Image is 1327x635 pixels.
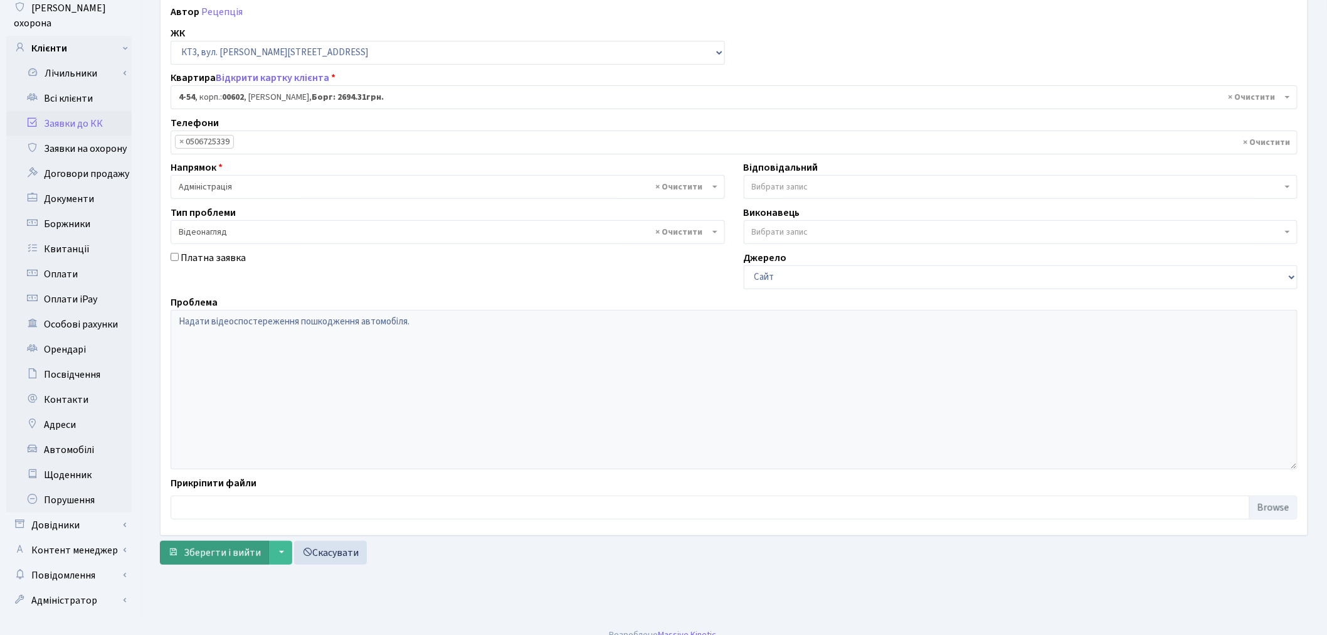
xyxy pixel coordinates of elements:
[6,287,132,312] a: Оплати iPay
[184,546,261,560] span: Зберегти і вийти
[222,91,244,104] b: 00602
[6,337,132,362] a: Орендарі
[6,111,132,136] a: Заявки до КК
[6,563,132,588] a: Повідомлення
[744,205,800,220] label: Виконавець
[312,91,384,104] b: Борг: 2694.31грн.
[171,160,223,175] label: Напрямок
[1229,91,1276,104] span: Видалити всі елементи
[6,136,132,161] a: Заявки на охорону
[6,211,132,237] a: Боржники
[171,476,256,491] label: Прикріпити файли
[179,181,709,193] span: Адміністрація
[171,26,185,41] label: ЖК
[179,226,709,238] span: Відеонагляд
[175,135,234,149] li: 0506725339
[171,175,725,199] span: Адміністрація
[6,513,132,538] a: Довідники
[14,61,132,86] a: Лічильники
[6,36,132,61] a: Клієнти
[6,86,132,111] a: Всі клієнти
[6,538,132,563] a: Контент менеджер
[6,437,132,462] a: Автомобілі
[171,205,236,220] label: Тип проблеми
[752,181,808,193] span: Вибрати запис
[216,71,329,85] a: Відкрити картку клієнта
[6,588,132,613] a: Адміністратор
[6,362,132,387] a: Посвідчення
[160,541,269,565] button: Зберегти і вийти
[171,220,725,244] span: Відеонагляд
[171,310,1298,469] textarea: Надати відеоспостереження пошкодження автомобіля.
[6,312,132,337] a: Особові рахунки
[171,85,1298,109] span: <b>4-54</b>, корп.: <b>00602</b>, Сацька Юлія Анатоліївна, <b>Борг: 2694.31грн.</b>
[294,541,367,565] a: Скасувати
[6,462,132,488] a: Щоденник
[171,295,218,310] label: Проблема
[6,262,132,287] a: Оплати
[1244,136,1291,149] span: Видалити всі елементи
[181,250,246,265] label: Платна заявка
[6,488,132,513] a: Порушення
[171,115,219,131] label: Телефони
[201,5,243,19] a: Рецепція
[656,226,703,238] span: Видалити всі елементи
[179,91,195,104] b: 4-54
[752,226,808,238] span: Вибрати запис
[171,4,199,19] label: Автор
[6,186,132,211] a: Документи
[6,412,132,437] a: Адреси
[6,161,132,186] a: Договори продажу
[171,70,336,85] label: Квартира
[656,181,703,193] span: Видалити всі елементи
[744,250,787,265] label: Джерело
[179,91,1282,104] span: <b>4-54</b>, корп.: <b>00602</b>, Сацька Юлія Анатоліївна, <b>Борг: 2694.31грн.</b>
[6,387,132,412] a: Контакти
[744,160,818,175] label: Відповідальний
[179,136,184,148] span: ×
[6,237,132,262] a: Квитанції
